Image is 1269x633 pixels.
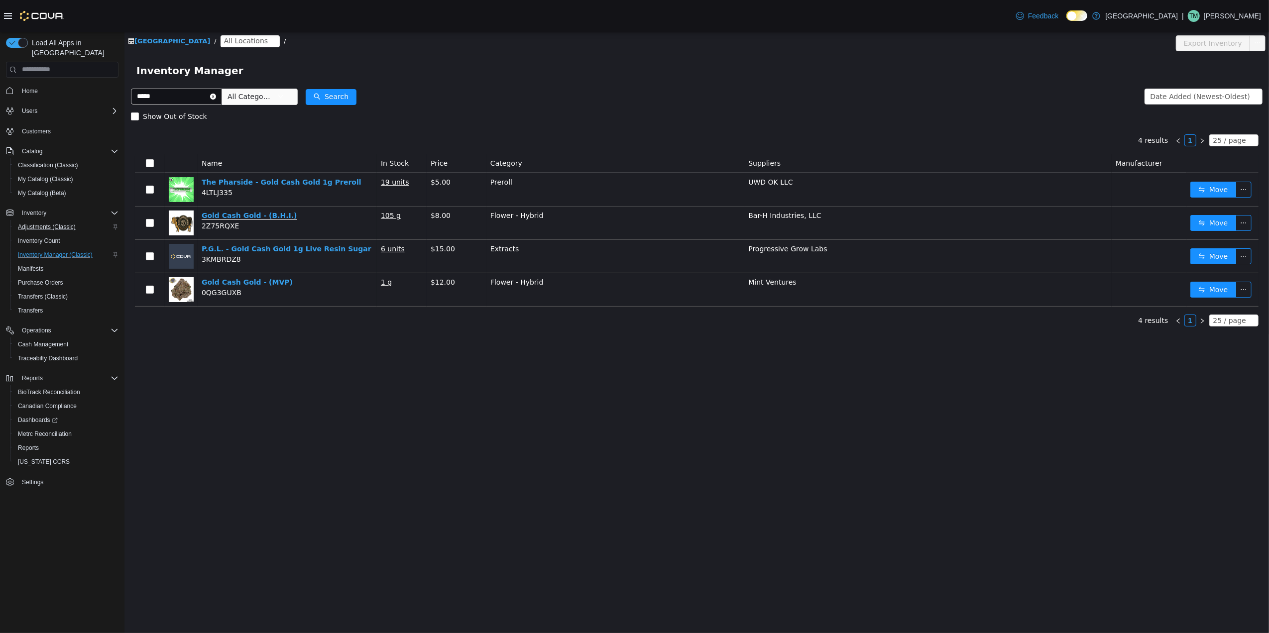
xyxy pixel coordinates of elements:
[1060,103,1071,114] a: 1
[1066,216,1112,232] button: icon: swapMove
[14,263,47,275] a: Manifests
[44,212,69,237] img: P.G.L. - Gold Cash Gold 1g Live Resin Sugar placeholder
[18,458,70,466] span: [US_STATE] CCRS
[44,179,69,204] img: Gold Cash Gold - (B.H.I.) hero shot
[14,81,87,89] span: Show Out of Stock
[362,241,620,275] td: Flower - Hybrid
[2,144,122,158] button: Catalog
[624,146,668,154] span: UWD OK LLC
[366,127,398,135] span: Category
[10,337,122,351] button: Cash Management
[22,478,43,486] span: Settings
[1060,103,1072,114] li: 1
[22,147,42,155] span: Catalog
[1014,283,1043,295] li: 4 results
[18,324,55,336] button: Operations
[22,326,51,334] span: Operations
[14,221,118,233] span: Adjustments (Classic)
[1048,103,1060,114] li: Previous Page
[18,416,58,424] span: Dashboards
[22,374,43,382] span: Reports
[18,279,63,287] span: Purchase Orders
[18,372,118,384] span: Reports
[14,414,118,426] span: Dashboards
[18,207,50,219] button: Inventory
[2,206,122,220] button: Inventory
[14,456,74,468] a: [US_STATE] CCRS
[14,386,84,398] a: BioTrack Reconciliation
[18,145,118,157] span: Catalog
[12,31,125,47] span: Inventory Manager
[10,172,122,186] button: My Catalog (Classic)
[256,246,267,254] u: 1 g
[10,413,122,427] a: Dashboards
[20,11,64,21] img: Cova
[624,246,672,254] span: Mint Ventures
[1060,283,1072,295] li: 1
[18,175,73,183] span: My Catalog (Classic)
[14,249,118,261] span: Inventory Manager (Classic)
[14,456,118,468] span: Washington CCRS
[10,262,122,276] button: Manifests
[77,127,98,135] span: Name
[18,189,66,197] span: My Catalog (Beta)
[1189,10,1198,22] span: TM
[14,235,64,247] a: Inventory Count
[77,246,168,254] a: Gold Cash Gold - (MVP)
[14,187,118,199] span: My Catalog (Beta)
[1089,103,1122,114] div: 25 / page
[1126,62,1132,69] i: icon: down
[14,187,70,199] a: My Catalog (Beta)
[1075,286,1081,292] i: icon: right
[10,220,122,234] button: Adjustments (Classic)
[10,234,122,248] button: Inventory Count
[77,223,116,231] span: 3KMBRDZ8
[18,430,72,438] span: Metrc Reconciliation
[18,161,78,169] span: Classification (Classic)
[1111,250,1127,266] button: icon: ellipsis
[77,190,115,198] span: 2Z75RQXE
[1072,103,1084,114] li: Next Page
[306,127,323,135] span: Price
[10,290,122,304] button: Transfers (Classic)
[1060,283,1071,294] a: 1
[14,386,118,398] span: BioTrack Reconciliation
[14,305,47,316] a: Transfers
[10,248,122,262] button: Inventory Manager (Classic)
[14,338,118,350] span: Cash Management
[306,180,326,188] span: $8.00
[10,441,122,455] button: Reports
[18,476,118,488] span: Settings
[44,145,69,170] img: The Pharside - Gold Cash Gold 1g Preroll hero shot
[18,105,41,117] button: Users
[22,87,38,95] span: Home
[10,276,122,290] button: Purchase Orders
[14,400,81,412] a: Canadian Compliance
[362,141,620,175] td: Preroll
[14,414,62,426] a: Dashboards
[1111,183,1127,199] button: icon: ellipsis
[18,476,47,488] a: Settings
[14,173,77,185] a: My Catalog (Classic)
[10,304,122,317] button: Transfers
[1014,103,1043,114] li: 4 results
[306,146,326,154] span: $5.00
[14,291,118,303] span: Transfers (Classic)
[22,107,37,115] span: Users
[22,209,46,217] span: Inventory
[14,277,67,289] a: Purchase Orders
[1124,105,1130,112] i: icon: down
[86,62,92,68] i: icon: close-circle
[14,352,82,364] a: Traceabilty Dashboard
[10,399,122,413] button: Canadian Compliance
[14,338,72,350] a: Cash Management
[14,428,76,440] a: Metrc Reconciliation
[18,354,78,362] span: Traceabilty Dashboard
[14,159,82,171] a: Classification (Classic)
[18,265,43,273] span: Manifests
[18,444,39,452] span: Reports
[77,157,108,165] span: 4LTLJ335
[14,173,118,185] span: My Catalog (Classic)
[18,207,118,219] span: Inventory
